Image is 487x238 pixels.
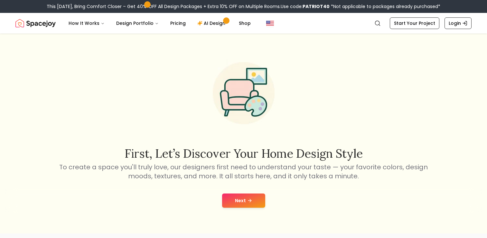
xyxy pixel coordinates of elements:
[47,3,440,10] div: This [DATE], Bring Comfort Closer – Get 40% OFF All Design Packages + Extra 10% OFF on Multiple R...
[192,17,232,30] a: AI Design
[234,17,256,30] a: Shop
[63,17,110,30] button: How It Works
[111,17,164,30] button: Design Portfolio
[15,17,56,30] a: Spacejoy
[202,52,285,134] img: Start Style Quiz Illustration
[303,3,330,10] b: PATRIOT40
[58,163,429,181] p: To create a space you'll truly love, our designers first need to understand your taste — your fav...
[390,17,439,29] a: Start Your Project
[445,17,472,29] a: Login
[15,13,472,34] nav: Global
[266,19,274,27] img: United States
[63,17,256,30] nav: Main
[330,3,440,10] span: *Not applicable to packages already purchased*
[281,3,330,10] span: Use code:
[58,147,429,160] h2: First, let’s discover your home design style
[222,193,265,208] button: Next
[165,17,191,30] a: Pricing
[15,17,56,30] img: Spacejoy Logo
